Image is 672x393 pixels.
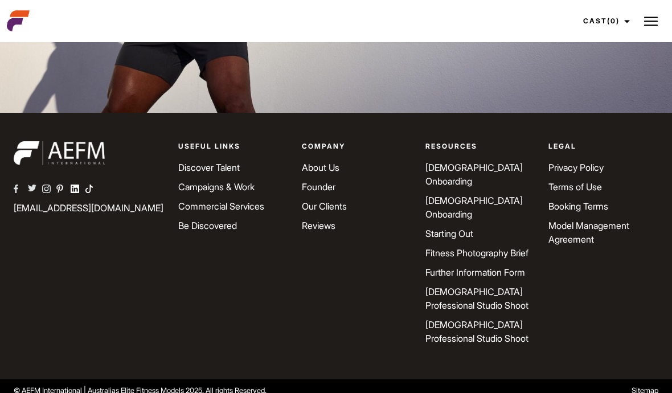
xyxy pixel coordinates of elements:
a: Reviews [302,220,335,232]
a: [DEMOGRAPHIC_DATA] Onboarding [425,195,523,220]
a: Campaigns & Work [178,182,255,193]
a: Model Management Agreement [548,220,629,245]
a: Booking Terms [548,201,608,212]
a: AEFM TikTok [85,183,99,197]
a: Starting Out [425,228,473,240]
a: Further Information Form [425,267,525,279]
p: Legal [548,142,658,152]
img: cropped-aefm-brand-fav-22-square.png [7,10,30,32]
a: AEFM Pinterest [56,183,71,197]
a: Privacy Policy [548,162,604,174]
a: AEFM Facebook [14,183,28,197]
a: [DEMOGRAPHIC_DATA] Professional Studio Shoot [425,286,528,312]
a: Founder [302,182,335,193]
a: Commercial Services [178,201,264,212]
a: Terms of Use [548,182,602,193]
span: (0) [607,17,620,25]
a: Fitness Photography Brief [425,248,528,259]
a: [DEMOGRAPHIC_DATA] Onboarding [425,162,523,187]
a: AEFM Linkedin [71,183,85,197]
a: Discover Talent [178,162,240,174]
a: Our Clients [302,201,347,212]
p: Company [302,142,412,152]
a: Cast(0) [573,6,637,36]
p: Resources [425,142,535,152]
p: Useful Links [178,142,288,152]
a: About Us [302,162,339,174]
a: [DEMOGRAPHIC_DATA] Professional Studio Shoot [425,320,528,345]
a: [EMAIL_ADDRESS][DOMAIN_NAME] [14,203,163,214]
img: aefm-brand-22-white.png [14,142,105,166]
a: Be Discovered [178,220,237,232]
a: AEFM Instagram [42,183,56,197]
a: AEFM Twitter [28,183,42,197]
img: Burger icon [644,15,658,28]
